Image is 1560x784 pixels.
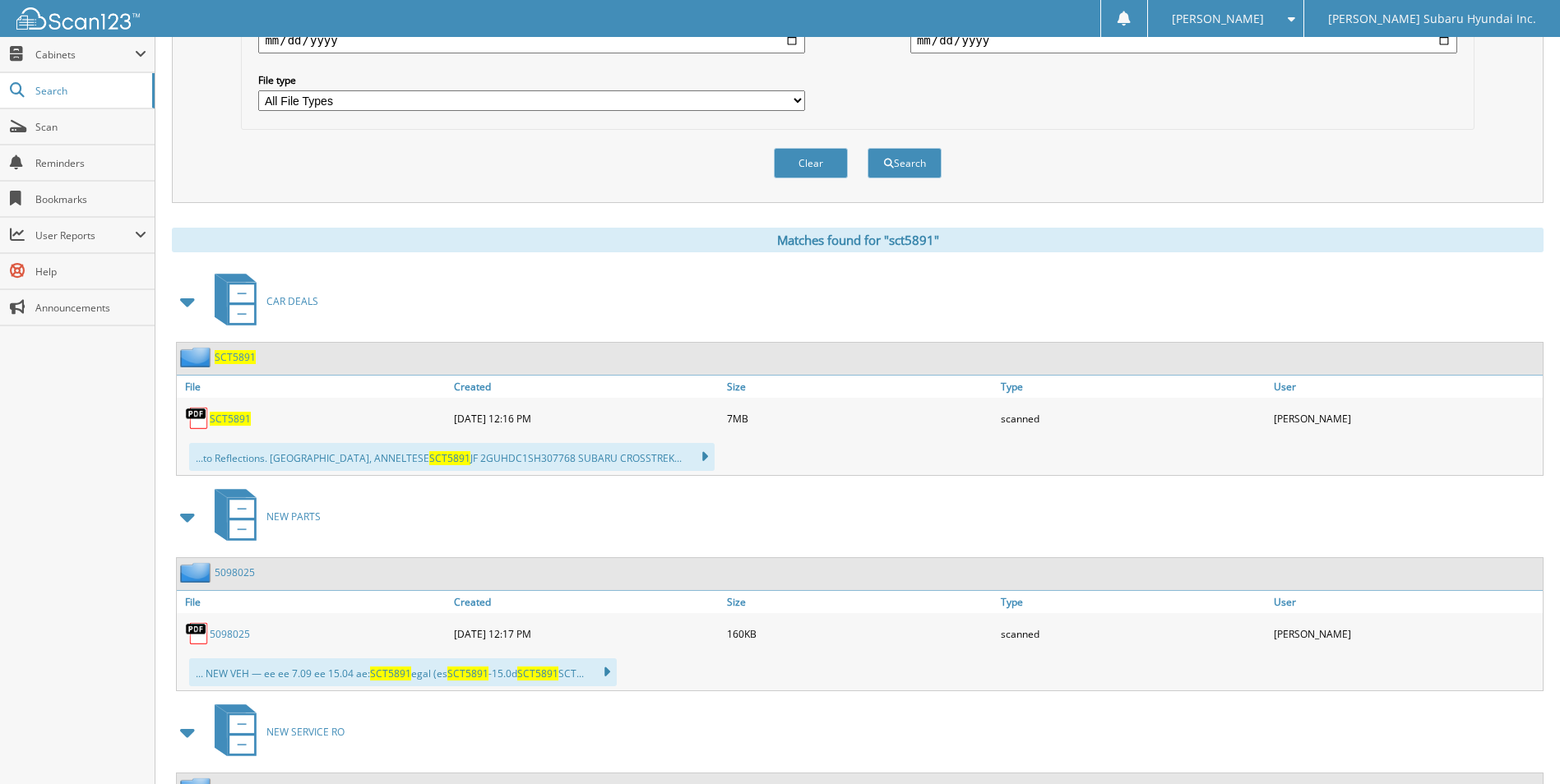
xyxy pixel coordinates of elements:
[35,156,146,170] span: Reminders
[723,376,996,398] a: Size
[177,591,450,613] a: File
[185,406,210,431] img: PDF.png
[723,617,996,650] div: 160KB
[997,402,1270,435] div: scanned
[35,192,146,206] span: Bookmarks
[266,294,318,308] span: CAR DEALS
[1478,705,1560,784] iframe: Chat Widget
[450,402,723,435] div: [DATE] 12:16 PM
[1270,591,1543,613] a: User
[215,565,255,579] a: 5098025
[450,591,723,613] a: Created
[723,402,996,435] div: 7MB
[370,666,411,680] span: SCT5891
[210,412,251,426] a: SCT5891
[774,148,848,178] button: Clear
[172,228,1544,252] div: Matches found for "sct5891"
[35,48,135,62] span: Cabinets
[215,350,256,364] a: SCT5891
[517,666,558,680] span: SCT5891
[189,443,715,471] div: ...to Reflections. [GEOGRAPHIC_DATA], ANNELTESE JF 2GUHDC1SH307768 SUBARU CROSSTREK...
[258,27,805,53] input: start
[868,148,942,178] button: Search
[210,627,250,641] a: 5098025
[910,27,1457,53] input: end
[177,376,450,398] a: File
[35,120,146,134] span: Scan
[35,301,146,315] span: Announcements
[180,562,215,583] img: folder2.png
[189,658,617,686] div: ... NEW VEH — ee ee 7.09 ee 15.04 ae: egal (es -15.0d SCT...
[450,617,723,650] div: [DATE] 12:17 PM
[180,347,215,367] img: folder2.png
[1328,14,1536,24] span: [PERSON_NAME] Subaru Hyundai Inc.
[205,269,318,334] a: CAR DEALS
[1172,14,1264,24] span: [PERSON_NAME]
[997,591,1270,613] a: Type
[35,228,135,242] span: User Reports
[723,591,996,613] a: Size
[447,666,488,680] span: SCT5891
[450,376,723,398] a: Created
[1270,376,1543,398] a: User
[266,510,321,523] span: NEW PARTS
[35,84,144,98] span: Search
[205,484,321,549] a: NEW PARTS
[258,73,805,87] label: File type
[429,451,470,465] span: SCT5891
[205,699,345,764] a: NEW SERVICE RO
[16,7,140,30] img: scan123-logo-white.svg
[266,725,345,739] span: NEW SERVICE RO
[997,376,1270,398] a: Type
[1270,402,1543,435] div: [PERSON_NAME]
[997,617,1270,650] div: scanned
[35,265,146,279] span: Help
[1270,617,1543,650] div: [PERSON_NAME]
[185,621,210,646] img: PDF.png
